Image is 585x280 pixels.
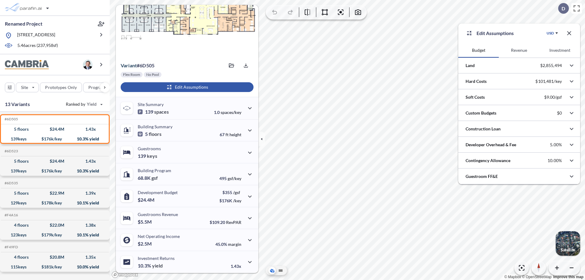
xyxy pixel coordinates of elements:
[138,168,171,173] p: Building Program
[138,263,163,269] p: 10.3%
[87,101,97,107] span: Yield
[548,158,562,163] p: 10.00%
[138,219,153,225] p: $5.5M
[214,110,241,115] p: 1.0
[466,62,475,69] p: Land
[112,271,138,278] a: Mapbox homepage
[268,267,276,274] button: Aerial View
[547,31,554,36] div: USD
[557,110,562,116] p: $0
[123,72,140,77] p: Flex Room
[21,84,28,90] p: Site
[225,132,229,137] span: ft
[5,60,49,69] img: BrandImage
[477,30,514,37] p: Edit Assumptions
[5,101,30,108] p: 13 Variants
[17,42,58,49] p: 5.46 acres ( 237,958 sf)
[562,6,565,11] p: D
[138,212,178,217] p: Guestrooms Revenue
[3,213,18,217] h5: Click to copy the code
[540,63,562,68] p: $2,855,494
[138,256,175,261] p: Investment Returns
[215,242,241,247] p: 45.0%
[138,190,178,195] p: Development Budget
[17,32,55,39] p: [STREET_ADDRESS]
[3,245,18,249] h5: Click to copy the code
[522,275,551,279] a: OpenStreetMap
[121,62,137,68] span: Variant
[553,275,583,279] a: Improve this map
[3,181,18,185] h5: Click to copy the code
[138,124,172,129] p: Building Summary
[504,275,521,279] a: Mapbox
[151,175,158,181] span: gsf
[146,72,159,77] p: No Pool
[561,247,575,252] p: Satellite
[138,197,155,203] p: $24.4M
[219,176,241,181] p: 495
[154,109,169,115] span: spaces
[466,158,510,164] p: Contingency Allowance
[277,267,284,274] button: Site Plan
[138,131,161,137] p: 5
[466,142,516,148] p: Developer Overhead & Fee
[233,190,240,195] span: /gsf
[231,264,241,269] p: 1.43x
[61,99,107,109] button: Ranked by Yield
[466,126,501,132] p: Construction Loan
[16,83,39,92] button: Site
[138,175,158,181] p: 68.8K
[138,153,157,159] p: 139
[544,94,562,100] p: $9.00/gsf
[466,110,496,116] p: Custom Budgets
[88,84,105,90] p: Program
[83,60,93,69] img: user logo
[466,78,487,84] p: Hard Costs
[229,132,241,137] span: height
[40,83,82,92] button: Prototypes Only
[149,131,161,137] span: floors
[138,146,161,151] p: Guestrooms
[219,190,241,195] p: $355
[138,109,169,115] p: 139
[466,173,498,179] p: Guestroom FF&E
[540,43,580,58] button: Investment
[3,149,18,153] h5: Click to copy the code
[466,94,485,100] p: Soft Costs
[121,82,253,92] button: Edit Assumptions
[3,117,18,121] h5: Click to copy the code
[556,231,580,256] button: Switcher ImageSatellite
[138,241,153,247] p: $2.5M
[83,83,116,92] button: Program
[210,220,241,225] p: $109.20
[556,231,580,256] img: Switcher Image
[228,242,241,247] span: margin
[550,142,562,147] p: 5.00%
[499,43,539,58] button: Revenue
[458,43,499,58] button: Budget
[121,62,154,69] p: # 6d505
[45,84,77,90] p: Prototypes Only
[226,220,241,225] span: RevPAR
[219,198,241,203] p: $176K
[233,198,241,203] span: /key
[138,102,164,107] p: Site Summary
[152,263,163,269] span: yield
[228,176,241,181] span: gsf/key
[221,110,241,115] span: spaces/key
[5,20,42,27] p: Renamed Project
[147,153,157,159] span: keys
[220,132,241,137] p: 67
[535,79,562,84] p: $101,481/key
[138,234,180,239] p: Net Operating Income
